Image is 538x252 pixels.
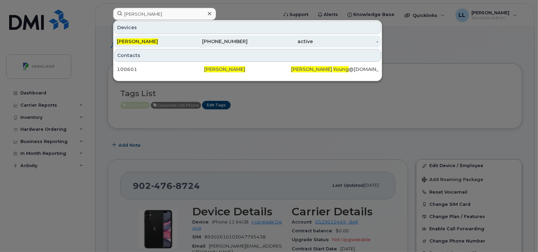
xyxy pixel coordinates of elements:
[114,63,381,75] a: 100601[PERSON_NAME][PERSON_NAME].Young@[DOMAIN_NAME]
[313,38,379,45] div: -
[248,38,313,45] div: active
[114,35,381,48] a: [PERSON_NAME][PHONE_NUMBER]active-
[182,38,248,45] div: [PHONE_NUMBER]
[204,66,245,72] span: [PERSON_NAME]
[291,66,332,72] span: [PERSON_NAME]
[114,49,381,62] div: Contacts
[117,66,204,73] div: 100601
[114,21,381,34] div: Devices
[291,66,378,73] div: . @[DOMAIN_NAME]
[333,66,349,72] span: Young
[117,38,158,44] span: [PERSON_NAME]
